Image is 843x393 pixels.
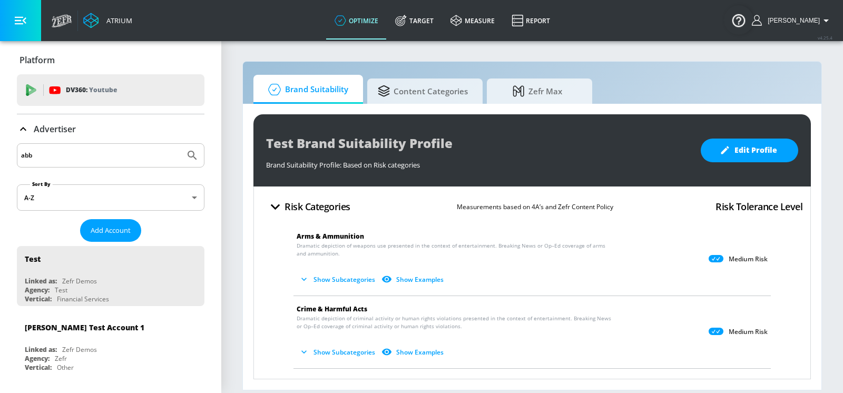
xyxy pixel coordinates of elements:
a: Target [387,2,442,40]
p: Youtube [89,84,117,95]
span: Add Account [91,224,131,237]
span: Arms & Ammunition [297,232,364,241]
div: TestLinked as:Zefr DemosAgency:TestVertical:Financial Services [17,246,204,306]
button: [PERSON_NAME] [752,14,832,27]
div: Platform [17,45,204,75]
a: optimize [326,2,387,40]
div: Agency: [25,286,50,294]
p: Advertiser [34,123,76,135]
a: Atrium [83,13,132,28]
span: v 4.25.4 [818,35,832,41]
div: [PERSON_NAME] Test Account 1Linked as:Zefr DemosAgency:ZefrVertical:Other [17,315,204,375]
span: login as: yen.lopezgallardo@zefr.com [763,17,820,24]
div: Linked as: [25,345,57,354]
div: Atrium [102,16,132,25]
div: Test [55,286,67,294]
h4: Risk Tolerance Level [715,199,802,214]
button: Add Account [80,219,141,242]
div: Vertical: [25,363,52,372]
span: Zefr Max [497,78,577,104]
span: Dramatic depiction of criminal activity or human rights violations presented in the context of en... [297,315,614,330]
div: DV360: Youtube [17,74,204,106]
span: Dramatic depiction of weapons use presented in the context of entertainment. Breaking News or Op–... [297,242,614,258]
span: Death, Injury or Military Conflict [297,377,404,386]
div: Other [57,363,74,372]
a: measure [442,2,503,40]
p: Medium Risk [729,328,768,336]
span: Crime & Harmful Acts [297,304,367,313]
div: Zefr Demos [62,277,97,286]
p: Medium Risk [729,255,768,263]
a: Report [503,2,558,40]
button: Show Examples [379,343,448,361]
h4: Risk Categories [285,199,350,214]
p: DV360: [66,84,117,96]
p: Measurements based on 4A’s and Zefr Content Policy [457,201,613,212]
button: Submit Search [181,144,204,167]
div: Linked as: [25,277,57,286]
div: A-Z [17,184,204,211]
input: Search by name [21,149,181,162]
div: Advertiser [17,114,204,144]
div: Vertical: [25,294,52,303]
button: Open Resource Center [724,5,753,35]
div: [PERSON_NAME] Test Account 1 [25,322,144,332]
div: Agency: [25,354,50,363]
button: Edit Profile [701,139,798,162]
span: Content Categories [378,78,468,104]
span: Edit Profile [722,144,777,157]
button: Show Examples [379,271,448,288]
label: Sort By [30,181,53,188]
div: Test [25,254,41,264]
button: Risk Categories [262,194,355,219]
p: Platform [19,54,55,66]
div: Financial Services [57,294,109,303]
div: Zefr [55,354,67,363]
div: Zefr Demos [62,345,97,354]
span: Brand Suitability [264,77,348,102]
button: Show Subcategories [297,271,379,288]
button: Show Subcategories [297,343,379,361]
div: Brand Suitability Profile: Based on Risk categories [266,155,690,170]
